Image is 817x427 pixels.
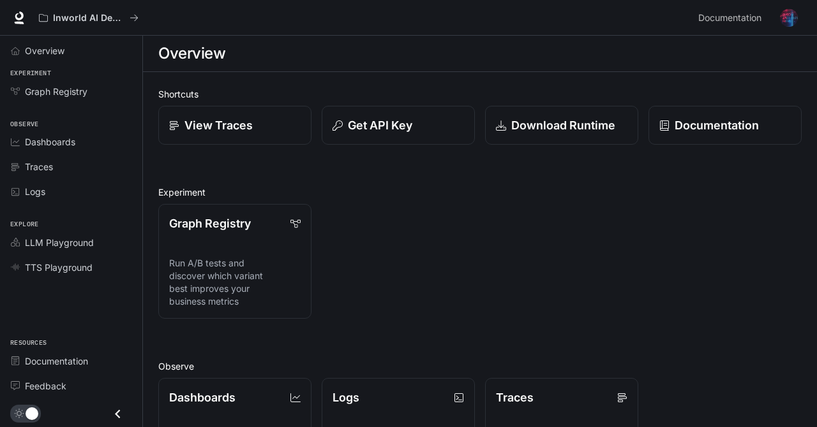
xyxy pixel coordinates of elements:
span: Documentation [698,10,761,26]
a: Documentation [648,106,802,145]
button: Get API Key [322,106,475,145]
a: Overview [5,40,137,62]
button: User avatar [776,5,802,31]
button: All workspaces [33,5,144,31]
p: Get API Key [348,117,412,134]
span: LLM Playground [25,236,94,249]
p: Run A/B tests and discover which variant best improves your business metrics [169,257,301,308]
a: Feedback [5,375,137,397]
a: Documentation [5,350,137,372]
a: Graph Registry [5,80,137,103]
a: Dashboards [5,131,137,153]
span: TTS Playground [25,261,93,274]
span: Graph Registry [25,85,87,98]
p: View Traces [184,117,253,134]
h2: Shortcuts [158,87,802,101]
h2: Observe [158,359,802,373]
p: Download Runtime [511,117,615,134]
span: Traces [25,160,53,173]
a: Download Runtime [485,106,638,145]
h1: Overview [158,41,225,66]
span: Dark mode toggle [26,406,38,420]
span: Overview [25,44,64,57]
span: Documentation [25,354,88,368]
button: Close drawer [103,401,132,427]
a: Traces [5,156,137,178]
p: Traces [496,389,534,406]
a: Logs [5,180,137,203]
p: Graph Registry [169,215,251,232]
img: User avatar [780,9,798,27]
p: Logs [333,389,359,406]
a: View Traces [158,106,311,145]
a: LLM Playground [5,231,137,254]
a: Documentation [693,5,771,31]
span: Feedback [25,379,66,393]
p: Inworld AI Demos [53,13,124,24]
a: Graph RegistryRun A/B tests and discover which variant best improves your business metrics [158,204,311,319]
a: TTS Playground [5,256,137,279]
h2: Experiment [158,185,802,199]
span: Logs [25,185,45,198]
p: Documentation [675,117,759,134]
p: Dashboards [169,389,236,406]
span: Dashboards [25,135,75,148]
